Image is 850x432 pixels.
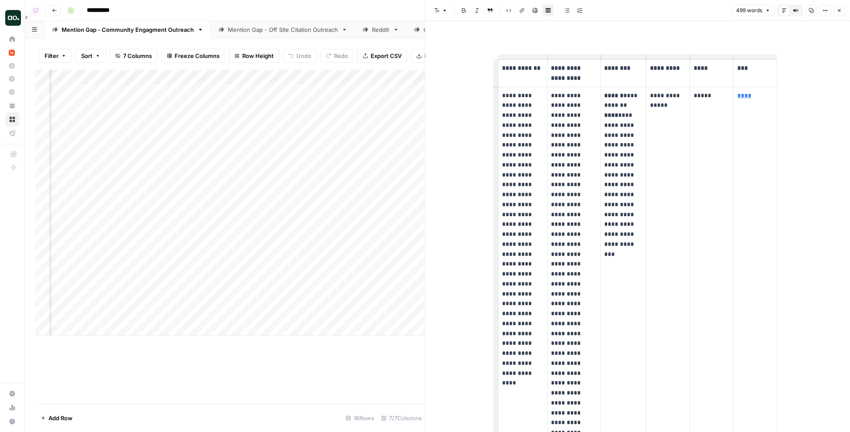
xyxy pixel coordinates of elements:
button: Row Height [229,49,279,63]
button: Import CSV [411,49,461,63]
button: Help + Support [5,415,19,429]
span: Export CSV [371,51,402,60]
a: Reddit [355,21,406,38]
span: Freeze Columns [175,51,220,60]
button: Sort [76,49,106,63]
button: Export CSV [357,49,407,63]
a: Offsite Rewrite [406,21,481,38]
span: Filter [45,51,59,60]
span: Row Height [242,51,274,60]
button: Undo [283,49,317,63]
button: Redo [320,49,354,63]
span: Add Row [48,414,72,422]
div: Reddit [372,25,389,34]
a: Home [5,32,19,46]
div: 16 Rows [342,411,378,425]
span: Undo [296,51,311,60]
a: Flightpath [5,126,19,140]
button: Filter [39,49,72,63]
a: Settings [5,387,19,401]
span: 7 Columns [123,51,152,60]
span: Redo [334,51,348,60]
button: 7 Columns [110,49,158,63]
a: Mention Gap - Off Site Citation Outreach [211,21,355,38]
span: 499 words [736,7,762,14]
img: vi2t3f78ykj3o7zxmpdx6ktc445p [9,50,15,56]
img: Dillon Test Logo [5,10,21,26]
a: Browse [5,112,19,126]
span: Sort [81,51,93,60]
button: Workspace: Dillon Test [5,7,19,29]
div: Mention Gap - Community Engagment Outreach [62,25,194,34]
button: 499 words [732,5,774,16]
div: 7/7 Columns [378,411,425,425]
button: Freeze Columns [161,49,225,63]
a: Your Data [5,99,19,112]
a: Mention Gap - Community Engagment Outreach [45,21,211,38]
a: Usage [5,401,19,415]
button: Add Row [35,411,78,425]
div: Mention Gap - Off Site Citation Outreach [228,25,338,34]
